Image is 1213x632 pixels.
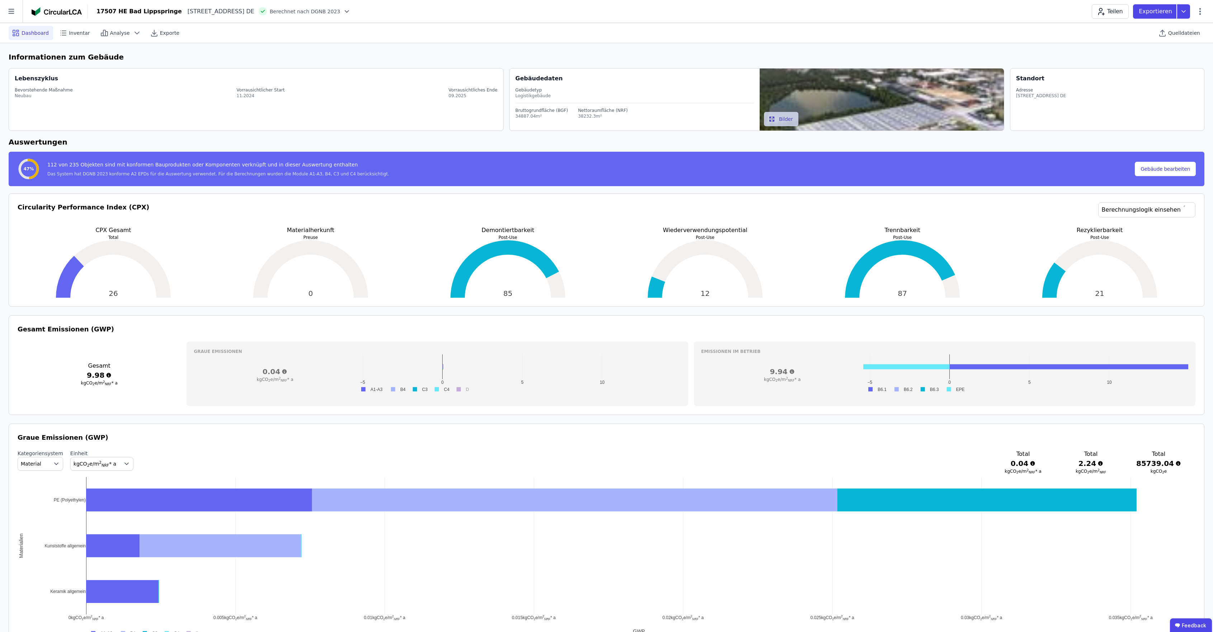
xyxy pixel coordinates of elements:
h3: 85739.04 [1136,458,1181,468]
h3: Circularity Performance Index (CPX) [18,202,149,226]
button: kgCO2e/m2NRF* a [70,457,133,471]
sub: 2 [87,463,90,467]
div: Vorrausichtliches Ende [449,87,497,93]
div: 34887.04m² [515,113,568,119]
h3: 0.04 [1001,458,1046,468]
span: kgCO e/m * a [1005,469,1041,474]
p: Demontiertbarkeit [412,226,604,235]
sub: 2 [1162,471,1164,474]
label: Einheit [70,450,133,457]
sup: 2 [786,377,788,380]
div: Gebäudedaten [515,74,760,83]
label: Kategoriensystem [18,450,63,457]
span: Material [21,460,41,467]
div: 17507 HE Bad Lippspringe [96,7,182,16]
sub: 2 [1016,471,1019,474]
h3: Total [1001,450,1046,458]
sub: NRF [1029,471,1035,474]
div: 112 von 235 Objekten sind mit konformen Bauprodukten oder Komponenten verknüpft und in dieser Aus... [47,161,389,171]
p: Total [18,235,209,240]
h3: Gesamt [18,362,181,370]
h6: Informationen zum Gebäude [9,52,1204,62]
div: Standort [1016,74,1044,83]
p: Post-Use [807,235,998,240]
div: Neubau [15,93,73,99]
p: Materialherkunft [215,226,406,235]
div: 11.2024 [237,93,285,99]
sub: 2 [1087,471,1089,474]
button: Material [18,457,63,471]
sub: NRF [105,382,112,386]
div: Lebenszyklus [15,74,58,83]
div: Bevorstehende Maßnahme [15,87,73,93]
h3: Emissionen im betrieb [701,349,1188,354]
sup: 2 [1098,468,1100,472]
sub: NRF [1100,471,1106,474]
span: Inventar [69,29,90,37]
span: 47% [24,166,34,172]
div: Adresse [1016,87,1066,93]
sup: 2 [279,377,281,380]
p: Exportieren [1139,7,1174,16]
sub: 2 [93,382,95,386]
div: Das System hat DGNB 2023 konforme A2 EPDs für die Auswertung verwendet. Für die Berechnungen wurd... [47,171,389,177]
h3: Graue Emissionen [194,349,681,354]
div: Gebäudetyp [515,87,754,93]
span: kgCO e/m [1076,469,1106,474]
div: Vorrausichtlicher Start [237,87,285,93]
p: Preuse [215,235,406,240]
h3: 2.24 [1068,458,1113,468]
sub: 2 [775,379,778,382]
span: kgCO e/m * a [764,377,801,382]
h3: 9.94 [701,367,864,377]
button: Teilen [1092,4,1129,19]
h3: Total [1136,450,1181,458]
div: [STREET_ADDRESS] DE [1016,93,1066,99]
sub: NRF [102,463,109,467]
button: Gebäude bearbeiten [1135,162,1196,176]
img: Concular [32,7,82,16]
div: 09.2025 [449,93,497,99]
p: CPX Gesamt [18,226,209,235]
p: Post-Use [412,235,604,240]
span: Exporte [160,29,179,37]
span: kgCO e [1151,469,1167,474]
div: Logistikgebäude [515,93,754,99]
div: [STREET_ADDRESS] DE [182,7,254,16]
span: kgCO e/m * a [257,377,293,382]
span: Berechnet nach DGNB 2023 [270,8,340,15]
span: Quelldateien [1168,29,1200,37]
sup: 2 [103,380,105,384]
h3: 0.04 [194,367,356,377]
span: kgCO e/m * a [74,461,116,467]
span: kgCO e/m * a [81,381,118,386]
div: Bruttogrundfläche (BGF) [515,108,568,113]
span: Analyse [110,29,130,37]
h6: Auswertungen [9,137,1204,147]
p: Rezyklierbarkeit [1004,226,1195,235]
div: Nettoraumfläche (NRF) [578,108,628,113]
a: Berechnungslogik einsehen [1098,202,1195,217]
sub: 2 [268,379,270,382]
span: Dashboard [22,29,49,37]
h3: Gesamt Emissionen (GWP) [18,324,1195,334]
p: Wiederverwendungspotential [609,226,801,235]
p: Post-Use [1004,235,1195,240]
h3: 9.98 [18,370,181,380]
h3: Total [1068,450,1113,458]
p: Trennbarkeit [807,226,998,235]
h3: Graue Emissionen (GWP) [18,433,1195,443]
sub: NRF [788,379,794,382]
button: Bilder [764,112,799,126]
sub: NRF [281,379,287,382]
p: Post-Use [609,235,801,240]
sup: 2 [1027,468,1029,472]
sup: 2 [99,460,102,464]
div: 38232.3m² [578,113,628,119]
